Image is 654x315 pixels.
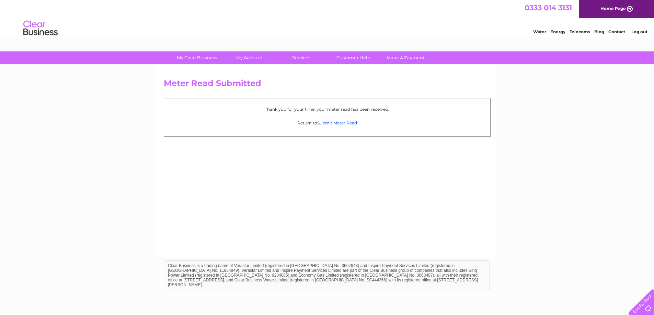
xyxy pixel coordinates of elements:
[273,51,330,64] a: Services
[221,51,277,64] a: My Account
[533,29,546,34] a: Water
[377,51,434,64] a: Make A Payment
[325,51,382,64] a: Customer Help
[608,29,625,34] a: Contact
[23,18,58,39] img: logo.png
[164,78,491,92] h2: Meter Read Submitted
[317,120,357,125] a: Submit Meter Read
[168,106,487,112] p: Thank you for your time, your meter read has been received.
[631,29,647,34] a: Log out
[550,29,565,34] a: Energy
[168,120,487,126] p: Return to
[165,4,490,33] div: Clear Business is a trading name of Verastar Limited (registered in [GEOGRAPHIC_DATA] No. 3667643...
[169,51,225,64] a: My Clear Business
[594,29,604,34] a: Blog
[525,3,572,12] a: 0333 014 3131
[570,29,590,34] a: Telecoms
